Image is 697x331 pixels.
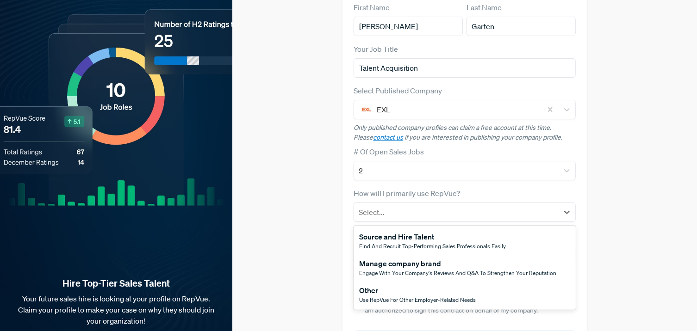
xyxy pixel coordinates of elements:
[359,269,556,277] span: Engage with your company's reviews and Q&A to strengthen your reputation
[354,146,424,157] label: # Of Open Sales Jobs
[373,133,403,141] a: contact us
[467,2,502,13] label: Last Name
[354,188,460,199] label: How will I primarily use RepVue?
[354,85,442,96] label: Select Published Company
[354,43,398,55] label: Your Job Title
[359,285,476,296] div: Other
[354,17,463,36] input: First Name
[359,231,506,242] div: Source and Hire Talent
[354,2,390,13] label: First Name
[359,258,556,269] div: Manage company brand
[359,296,476,304] span: Use RepVue for other employer-related needs
[359,242,506,250] span: Find and recruit top-performing sales professionals easily
[15,277,218,289] strong: Hire Top-Tier Sales Talent
[467,17,576,36] input: Last Name
[15,293,218,326] p: Your future sales hire is looking at your profile on RepVue. Claim your profile to make your case...
[361,104,372,115] img: EXL
[354,58,575,78] input: Title
[354,123,575,142] p: Only published company profiles can claim a free account at this time. Please if you are interest...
